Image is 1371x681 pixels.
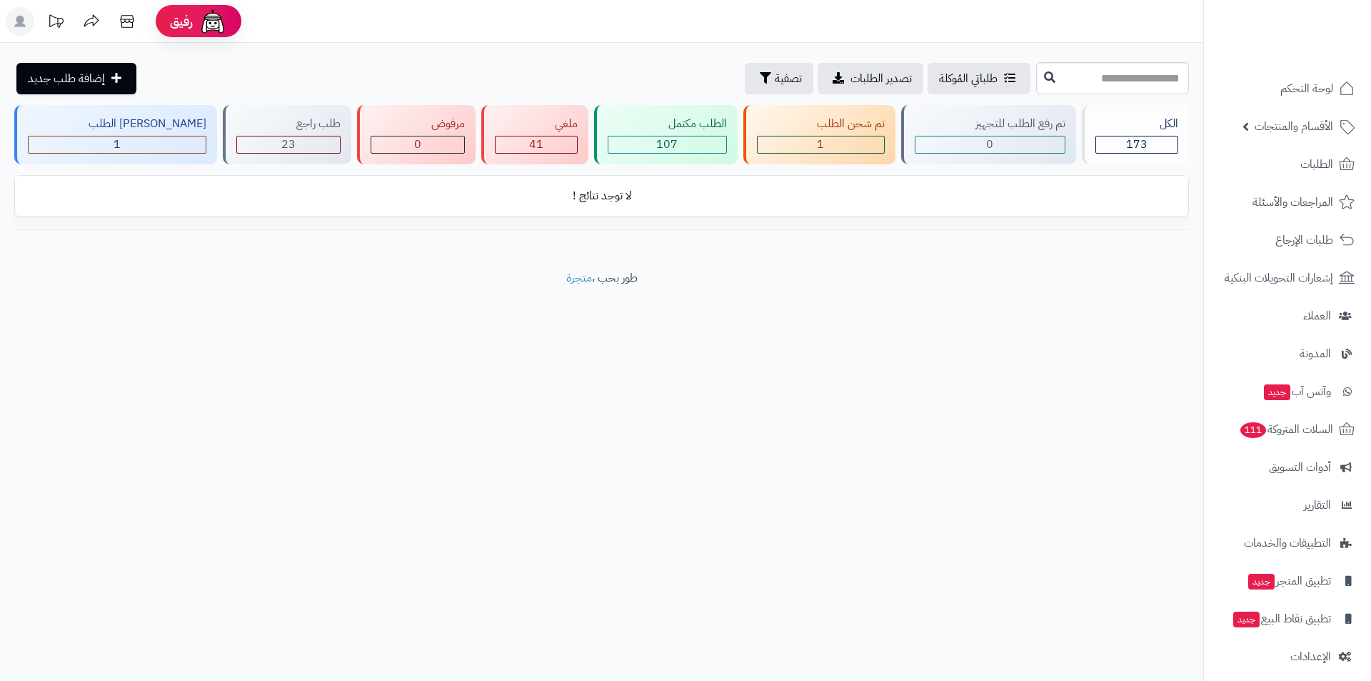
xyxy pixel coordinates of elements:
[170,13,193,30] span: رفيق
[1269,457,1331,477] span: أدوات التسويق
[1212,564,1362,598] a: تطبيق المتجرجديد
[495,116,578,132] div: ملغي
[1300,344,1331,364] span: المدونة
[354,105,478,164] a: مرفوض 0
[496,136,578,153] div: 41
[818,63,923,94] a: تصدير الطلبات
[1244,533,1331,553] span: التطبيقات والخدمات
[478,105,592,164] a: ملغي 41
[1304,495,1331,515] span: التقارير
[1255,116,1333,136] span: الأقسام والمنتجات
[566,269,592,287] a: متجرة
[1095,116,1179,132] div: الكل
[1275,230,1333,250] span: طلبات الإرجاع
[1239,419,1333,439] span: السلات المتروكة
[1212,450,1362,484] a: أدوات التسويق
[591,105,740,164] a: الطلب مكتمل 107
[28,116,206,132] div: [PERSON_NAME] الطلب
[1212,412,1362,447] a: السلات المتروكة111
[1212,640,1362,674] a: الإعدادات
[915,116,1065,132] div: تم رفع الطلب للتجهيز
[1225,268,1333,288] span: إشعارات التحويلات البنكية
[745,63,813,94] button: تصفية
[28,70,105,87] span: إضافة طلب جديد
[114,136,121,153] span: 1
[898,105,1079,164] a: تم رفع الطلب للتجهيز 0
[1212,526,1362,560] a: التطبيقات والخدمات
[220,105,355,164] a: طلب راجع 23
[1212,185,1362,219] a: المراجعات والأسئلة
[1212,71,1362,106] a: لوحة التحكم
[16,63,136,94] a: إضافة طلب جديد
[1303,306,1331,326] span: العملاء
[1212,488,1362,522] a: التقارير
[850,70,912,87] span: تصدير الطلبات
[1248,574,1275,590] span: جديد
[371,136,464,153] div: 0
[1212,223,1362,257] a: طلبات الإرجاع
[15,177,1188,216] td: لا توجد نتائج !
[529,136,543,153] span: 41
[236,116,341,132] div: طلب راجع
[38,7,74,39] a: تحديثات المنصة
[29,136,206,153] div: 1
[199,7,227,36] img: ai-face.png
[281,136,296,153] span: 23
[1280,79,1333,99] span: لوحة التحكم
[1232,609,1331,629] span: تطبيق نقاط البيع
[915,136,1065,153] div: 0
[656,136,678,153] span: 107
[1212,602,1362,636] a: تطبيق نقاط البيعجديد
[608,116,727,132] div: الطلب مكتمل
[237,136,341,153] div: 23
[939,70,998,87] span: طلباتي المُوكلة
[1274,39,1357,69] img: logo-2.png
[1212,299,1362,333] a: العملاء
[758,136,885,153] div: 1
[1212,374,1362,409] a: وآتس آبجديد
[1247,571,1331,591] span: تطبيق المتجر
[986,136,993,153] span: 0
[1126,136,1147,153] span: 173
[371,116,465,132] div: مرفوض
[1252,192,1333,212] span: المراجعات والأسئلة
[775,70,802,87] span: تصفية
[1212,337,1362,371] a: المدونة
[757,116,885,132] div: تم شحن الطلب
[1079,105,1192,164] a: الكل173
[1233,612,1260,627] span: جديد
[1290,647,1331,667] span: الإعدادات
[11,105,220,164] a: [PERSON_NAME] الطلب 1
[608,136,726,153] div: 107
[414,136,421,153] span: 0
[1264,384,1290,400] span: جديد
[740,105,899,164] a: تم شحن الطلب 1
[1212,147,1362,182] a: الطلبات
[1300,154,1333,174] span: الطلبات
[817,136,824,153] span: 1
[1212,261,1362,295] a: إشعارات التحويلات البنكية
[1240,422,1266,438] span: 111
[1262,382,1331,402] span: وآتس آب
[928,63,1030,94] a: طلباتي المُوكلة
